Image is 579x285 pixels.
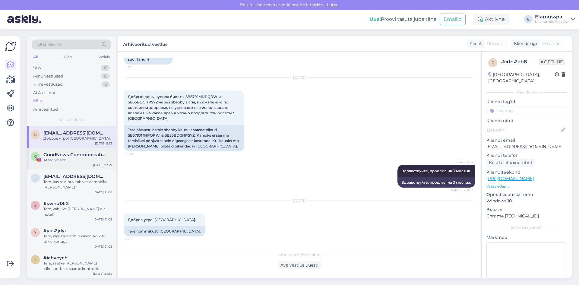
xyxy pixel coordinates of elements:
[486,99,567,105] p: Kliendi tag'id
[34,230,36,235] span: y
[43,255,68,261] span: #iahvcych
[279,252,320,258] span: Vestlus on arhiveeritud
[33,106,58,112] div: Arhiveeritud
[124,54,173,65] div: suur tänu)))
[488,71,555,84] div: [GEOGRAPHIC_DATA], [GEOGRAPHIC_DATA]
[402,169,471,173] span: Здравствуйте, продлил на 3 месяца.
[125,152,148,156] span: 15:49
[35,257,36,262] span: i
[124,125,244,151] div: Tere päevast, ostsin sbebby kaudu spaasse piletid SB579JMNPQRW ja SB35BDGHPSYZ. Kahjuks ei saa me...
[34,203,36,207] span: s
[124,226,205,236] div: Tere hommikust! [GEOGRAPHIC_DATA].
[43,228,66,233] span: #yos2jdyi
[34,154,37,159] span: G
[33,81,63,87] div: Tiimi vestlused
[451,160,473,164] span: Elamusspa
[486,234,567,241] p: Märkmed
[128,94,235,121] span: Добрый день, купила билеты SB579JMNPQRW и SB35BDGHPSYZ через sbebby в спа, к сожалению по состоян...
[59,117,85,122] span: Kõik vestlused
[33,90,55,96] div: AI Assistent
[397,177,475,188] div: Здравствуйте, продлил на 3 месяца.
[492,60,494,65] span: c
[93,217,112,222] div: [DATE] 21:05
[43,136,112,141] div: Доброе утро! [GEOGRAPHIC_DATA].
[34,132,37,137] span: n
[473,14,510,25] div: Aktiivne
[487,127,560,133] input: Lisa nimi
[539,59,565,65] span: Offline
[93,163,112,167] div: [DATE] 22:27
[486,137,567,144] p: Kliendi email
[43,233,112,244] div: Tere, kasutada tohib kasvõi kõik 10 tükki korraga.
[43,152,106,157] span: GoodNews Communication
[43,206,112,217] div: Tere, kahjuks [PERSON_NAME] ole hotelli.
[278,261,321,269] div: Ava vestlus uuesti
[486,169,567,176] p: Klienditeekond
[501,58,539,65] div: # cdrs2eh8
[128,217,196,222] span: Доброе утро! [GEOGRAPHIC_DATA].
[33,65,41,71] div: Uus
[486,118,567,124] p: Kliendi nimi
[32,53,39,61] div: All
[486,184,567,189] p: Vaata edasi ...
[486,90,567,95] div: Kliendi info
[43,179,112,190] div: Tere, kas teid huvitab vesiaeroobika [PERSON_NAME]?
[33,73,63,79] div: Minu vestlused
[440,14,466,25] button: Emailid
[43,201,69,206] span: #swno18r2
[486,207,567,213] p: Brauser
[125,65,148,69] span: 9:17
[33,98,42,104] div: Kõik
[486,176,534,181] a: [URL][DOMAIN_NAME]
[369,16,437,23] div: Proovi tasuta juba täna:
[43,174,106,179] span: ljuem@hotmail.com
[535,14,569,19] div: Elamusspa
[524,15,533,24] div: E
[123,40,167,48] label: Arhiveeritud vestlus
[5,41,16,52] img: Askly Logo
[62,53,73,61] div: Web
[124,198,475,203] div: [DATE]
[93,271,112,276] div: [DATE] 21:04
[125,237,148,241] span: 8:23
[369,16,381,22] b: Uus!
[43,130,106,136] span: nasjka21@mail.ru
[535,14,575,24] a: ElamusspaMustamäe Spa OÜ
[43,157,112,163] div: Attachment
[95,141,112,146] div: [DATE] 8:23
[37,41,62,48] span: Otsi kliente
[511,40,537,47] div: Klienditugi
[486,213,567,219] p: Chrome [TECHNICAL_ID]
[101,65,110,71] div: 0
[124,75,475,80] div: [DATE]
[486,106,567,115] input: Lisa tag
[34,176,36,180] span: l
[486,159,535,167] div: Küsi telefoninumbrit
[486,152,567,159] p: Kliendi telefon
[43,261,112,271] div: Tere, saatke [PERSON_NAME] isikukood, siis saame kontrollida.
[451,188,473,192] span: Nähtud ✓ 16:13
[486,144,567,150] p: [EMAIL_ADDRESS][DOMAIN_NAME]
[467,40,482,47] div: Klient
[535,19,569,24] div: Mustamäe Spa OÜ
[325,2,339,8] span: Luba
[486,225,567,231] div: [PERSON_NAME]
[102,81,110,87] div: 2
[486,198,567,204] p: Windows 10
[486,192,567,198] p: Operatsioonisüsteem
[542,40,561,47] span: Estonian
[101,73,110,79] div: 0
[93,190,112,195] div: [DATE] 21:06
[93,244,112,249] div: [DATE] 21:05
[487,40,503,47] span: Russian
[96,53,111,61] div: Socials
